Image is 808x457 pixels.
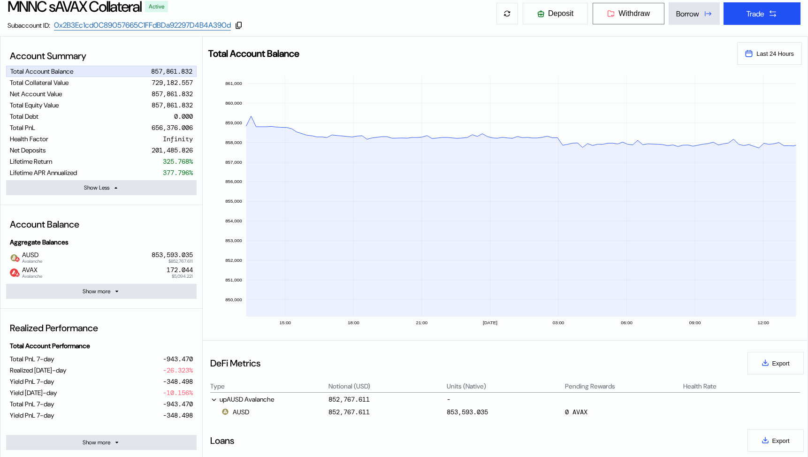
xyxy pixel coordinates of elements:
div: Show more [83,439,110,446]
text: 851,000 [225,277,242,282]
span: Last 24 Hours [756,50,794,57]
text: 860,000 [225,100,242,106]
div: -26.323% [163,366,193,374]
span: Export [772,437,790,444]
div: 377.796% [163,168,193,177]
div: Borrow [676,9,699,19]
text: 12:00 [757,320,769,325]
div: 857,861.832 [151,67,192,76]
div: Show Less [84,184,109,191]
div: Lifetime Return [10,157,52,166]
div: Health Rate [683,382,717,390]
div: Total Collateral Value [10,78,69,87]
div: - [447,395,564,404]
div: Lifetime APR Annualized [10,168,77,177]
text: 21:00 [416,320,427,325]
div: Trade [747,9,764,19]
div: Net Deposits [10,146,46,154]
div: Total PnL 7-day [10,400,54,408]
div: 857,861.832 [152,90,193,98]
div: 0 AVAX [565,408,682,416]
img: Circle_Agora_White_on_Olive_1080px.png [221,408,229,415]
div: 172.044 [167,266,193,274]
img: Circle_Agora_White_on_Olive_1080px.png [10,253,18,262]
text: 09:00 [689,320,701,325]
button: Borrow [669,2,720,25]
div: 857,861.832 [152,101,193,109]
span: AVAX [18,266,42,278]
div: 656,376.006 [152,123,193,132]
text: 852,000 [225,258,242,263]
div: upAUSD Avalanche [210,395,327,404]
div: -943.470 [163,355,193,363]
div: -348.498 [163,411,193,419]
div: Realized [DATE]-day [10,366,66,374]
text: [DATE] [483,320,497,325]
span: Export [772,360,790,367]
span: Avalanche [22,259,42,264]
img: Avalanche_Circle_RedWhite_Trans.png [10,268,18,277]
div: 201,485.826 [152,146,193,154]
text: 854,000 [225,218,242,223]
div: Total Account Balance [10,67,73,76]
text: 855,000 [225,198,242,204]
div: Type [210,382,225,390]
div: Notional (USD) [328,382,370,390]
div: 325.768% [163,157,193,166]
div: Loans [210,434,234,447]
img: svg%3e [15,257,20,262]
button: Show Less [6,180,197,195]
button: Export [747,352,804,374]
span: Avalanche [22,274,42,279]
div: 853,593.035 [447,408,488,416]
span: $5,094.221 [172,274,193,279]
text: 858,000 [225,140,242,145]
text: 850,000 [225,297,242,302]
div: Units (Native) [447,382,486,390]
span: Deposit [548,9,573,18]
div: Aggregate Balances [6,234,197,250]
div: Account Summary [6,46,197,66]
span: $852,767.611 [168,259,193,264]
text: 15:00 [279,320,291,325]
div: -10.156% [163,388,193,397]
div: Health Factor [10,135,48,143]
text: 853,000 [225,238,242,243]
div: Yield PnL 7-day [10,377,54,386]
button: Withdraw [592,2,665,25]
text: 18:00 [348,320,359,325]
div: -348.498 [163,377,193,386]
div: Yield [DATE]-day [10,388,57,397]
div: Active [149,3,164,10]
div: AUSD [221,408,249,416]
button: Show more [6,284,197,299]
div: DeFi Metrics [210,357,260,369]
div: Realized Performance [6,318,197,338]
span: AUSD [18,251,42,263]
div: Show more [83,288,110,295]
button: Last 24 Hours [737,42,802,65]
div: Net Account Value [10,90,62,98]
text: 859,000 [225,120,242,125]
div: Subaccount ID: [8,21,50,30]
div: -943.470 [163,400,193,408]
a: 0x2B3Ec1cd0C89057665C1FFdBDa92297D4B4A390d [54,20,231,30]
div: 852,767.611 [328,408,370,416]
div: 852,767.611 [328,395,370,404]
div: Total PnL [10,123,35,132]
div: Pending Rewards [565,382,615,390]
div: 853,593.035 [152,251,193,259]
button: Trade [724,2,800,25]
div: Account Balance [6,214,197,234]
div: Total Equity Value [10,101,59,109]
text: 03:00 [553,320,564,325]
div: Total Debt [10,112,38,121]
div: Total Account Performance [6,338,197,354]
h2: Total Account Balance [208,49,730,58]
text: 857,000 [225,160,242,165]
button: Show more [6,435,197,450]
div: Total PnL 7-day [10,355,54,363]
div: 0.000 [174,112,193,121]
button: Export [747,429,804,452]
text: 06:00 [621,320,633,325]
